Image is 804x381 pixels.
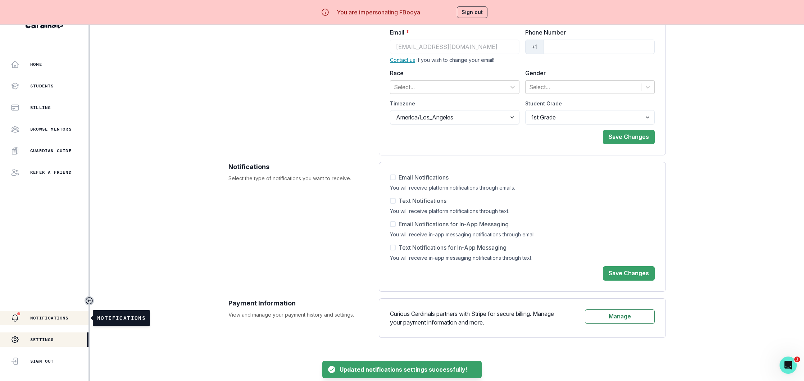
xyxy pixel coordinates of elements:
[603,130,655,144] button: Save Changes
[30,62,42,67] p: Home
[390,309,562,327] p: Curious Cardinals partners with Stripe for secure billing. Manage your payment information and more.
[525,40,544,54] div: +1
[390,28,515,37] label: Email
[390,57,519,63] div: if you wish to change your email!
[30,105,51,110] p: Billing
[399,173,449,182] span: Email Notifications
[399,243,507,252] span: Text Notifications for In-App Messaging
[390,57,415,63] a: Contact us
[390,69,515,77] label: Race
[30,315,69,321] p: Notifications
[780,357,797,374] iframe: Intercom live chat
[340,365,467,374] div: Updated notifications settings successfully!
[399,196,446,205] span: Text Notifications
[525,28,650,37] label: Phone Number
[30,358,54,364] p: Sign Out
[228,162,372,172] p: Notifications
[228,174,372,182] p: Select the type of notifications you want to receive.
[390,185,654,191] div: You will receive platform notifications through emails.
[30,83,54,89] p: Students
[525,100,650,107] label: Student Grade
[85,296,94,305] button: Toggle sidebar
[525,69,650,77] label: Gender
[337,8,420,17] p: You are impersonating FBooya
[585,309,654,324] button: Manage
[390,255,654,261] div: You will receive in-app messaging notifications through text.
[390,231,654,237] div: You will receive in-app messaging notifications through email.
[30,148,72,154] p: Guardian Guide
[603,266,655,281] button: Save Changes
[228,311,372,318] p: View and manage your payment history and settings.
[794,357,800,362] span: 1
[228,298,372,308] p: Payment Information
[390,208,654,214] div: You will receive platform notifications through text.
[30,169,72,175] p: Refer a friend
[457,6,487,18] button: Sign out
[390,100,515,107] label: Timezone
[30,126,72,132] p: Browse Mentors
[30,337,54,343] p: Settings
[399,220,509,228] span: Email Notifications for In-App Messaging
